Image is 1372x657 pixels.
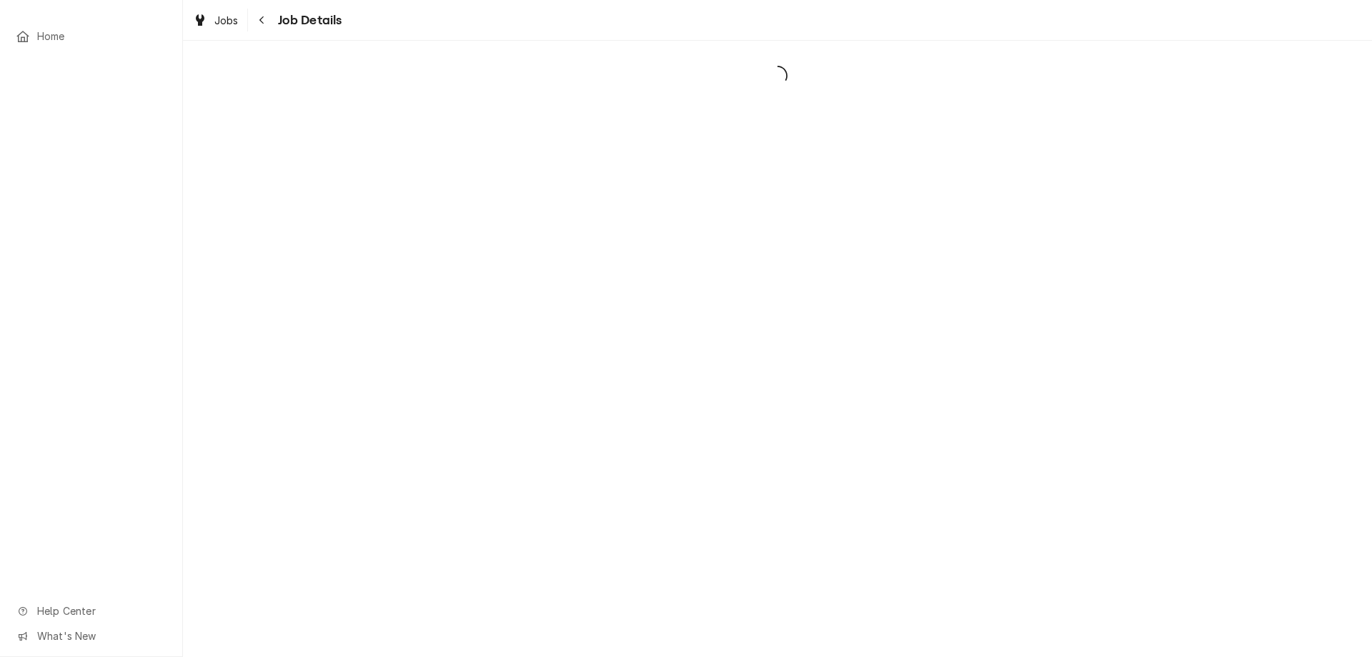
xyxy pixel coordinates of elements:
a: Go to What's New [9,624,174,648]
span: Help Center [37,603,165,618]
a: Jobs [187,9,244,32]
button: Navigate back [251,9,274,31]
a: Home [9,24,174,48]
a: Go to Help Center [9,599,174,623]
span: Home [37,29,166,44]
span: What's New [37,628,165,643]
span: Job Details [274,11,342,30]
span: Jobs [214,13,239,28]
span: Loading... [183,61,1372,91]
